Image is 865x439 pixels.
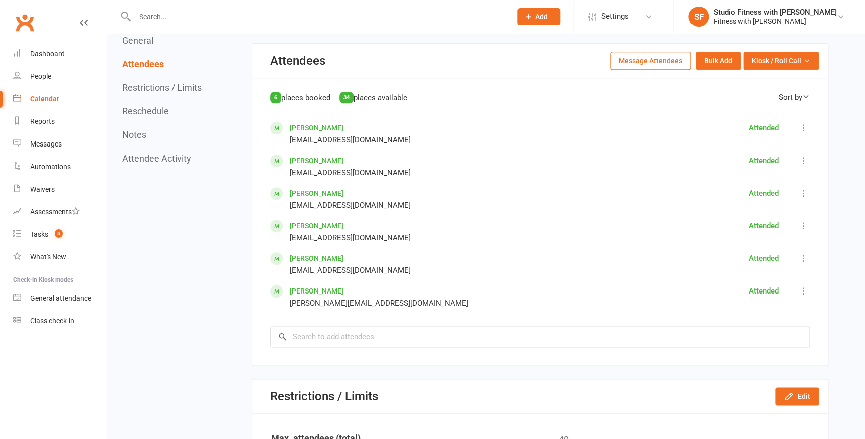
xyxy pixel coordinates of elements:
button: Add [517,8,560,25]
div: 6 [270,92,281,103]
div: Class check-in [30,317,74,325]
span: Add [535,13,548,21]
button: Attendee Activity [122,153,191,164]
div: Restrictions / Limits [270,389,378,403]
div: [EMAIL_ADDRESS][DOMAIN_NAME] [290,264,411,276]
a: Calendar [13,88,106,110]
div: Studio Fitness with [PERSON_NAME] [714,8,837,17]
div: Automations [30,163,71,171]
button: General [122,35,153,46]
div: [EMAIL_ADDRESS][DOMAIN_NAME] [290,134,411,146]
div: Attended [749,285,779,297]
button: Edit [775,387,819,405]
div: Tasks [30,230,48,238]
a: People [13,65,106,88]
div: Attended [749,252,779,264]
div: General attendance [30,294,91,302]
div: People [30,72,51,80]
div: Attended [749,187,779,199]
div: Messages [30,140,62,148]
button: Message Attendees [610,52,691,70]
a: [PERSON_NAME] [290,124,343,132]
div: Attendees [270,54,325,68]
div: Assessments [30,208,80,216]
a: Waivers [13,178,106,201]
div: 34 [339,92,354,103]
div: Calendar [30,95,59,103]
a: [PERSON_NAME] [290,254,343,262]
div: [PERSON_NAME][EMAIL_ADDRESS][DOMAIN_NAME] [290,297,468,309]
a: Clubworx [12,10,37,35]
span: Kiosk / Roll Call [752,55,801,66]
button: Bulk Add [696,52,741,70]
div: What's New [30,253,66,261]
div: [EMAIL_ADDRESS][DOMAIN_NAME] [290,232,411,244]
a: Tasks 5 [13,223,106,246]
div: Attended [749,155,779,167]
div: [EMAIL_ADDRESS][DOMAIN_NAME] [290,199,411,211]
div: Reports [30,117,55,125]
span: 5 [55,229,63,238]
button: Attendees [122,59,164,69]
a: General attendance kiosk mode [13,287,106,310]
input: Search to add attendees [270,326,810,347]
button: Notes [122,129,146,140]
div: SF [688,7,709,27]
div: Sort by [779,91,810,103]
div: Dashboard [30,50,65,58]
div: Waivers [30,185,55,193]
span: places booked [281,93,330,102]
button: Restrictions / Limits [122,82,202,93]
a: [PERSON_NAME] [290,157,343,165]
a: Assessments [13,201,106,223]
span: Settings [601,5,629,28]
div: [EMAIL_ADDRESS][DOMAIN_NAME] [290,167,411,179]
a: Dashboard [13,43,106,65]
input: Search... [132,10,504,24]
a: What's New [13,246,106,268]
a: [PERSON_NAME] [290,222,343,230]
a: [PERSON_NAME] [290,287,343,295]
div: Fitness with [PERSON_NAME] [714,17,837,26]
a: Class kiosk mode [13,310,106,332]
a: [PERSON_NAME] [290,189,343,197]
a: Automations [13,156,106,178]
a: Messages [13,133,106,156]
div: Attended [749,122,779,134]
button: Kiosk / Roll Call [743,52,819,70]
span: places available [354,93,407,102]
button: Reschedule [122,106,169,116]
div: Attended [749,220,779,232]
a: Reports [13,110,106,133]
